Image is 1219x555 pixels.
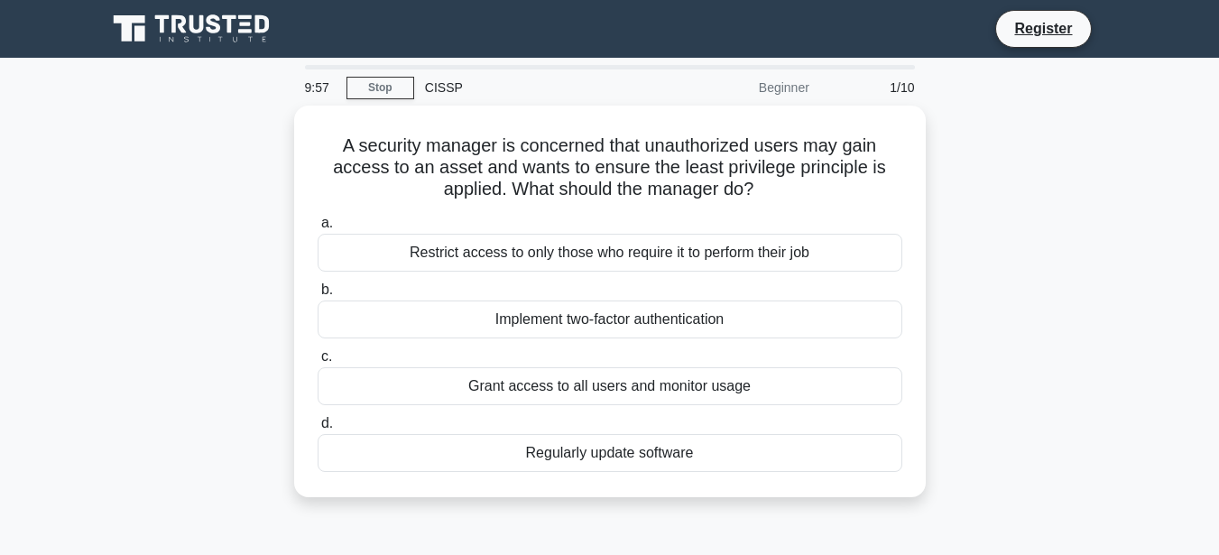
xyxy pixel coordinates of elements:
[346,77,414,99] a: Stop
[321,215,333,230] span: a.
[414,69,662,106] div: CISSP
[316,134,904,201] h5: A security manager is concerned that unauthorized users may gain access to an asset and wants to ...
[321,348,332,364] span: c.
[820,69,926,106] div: 1/10
[1003,17,1083,40] a: Register
[318,434,902,472] div: Regularly update software
[321,282,333,297] span: b.
[321,415,333,430] span: d.
[318,234,902,272] div: Restrict access to only those who require it to perform their job
[662,69,820,106] div: Beginner
[294,69,346,106] div: 9:57
[318,367,902,405] div: Grant access to all users and monitor usage
[318,301,902,338] div: Implement two-factor authentication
